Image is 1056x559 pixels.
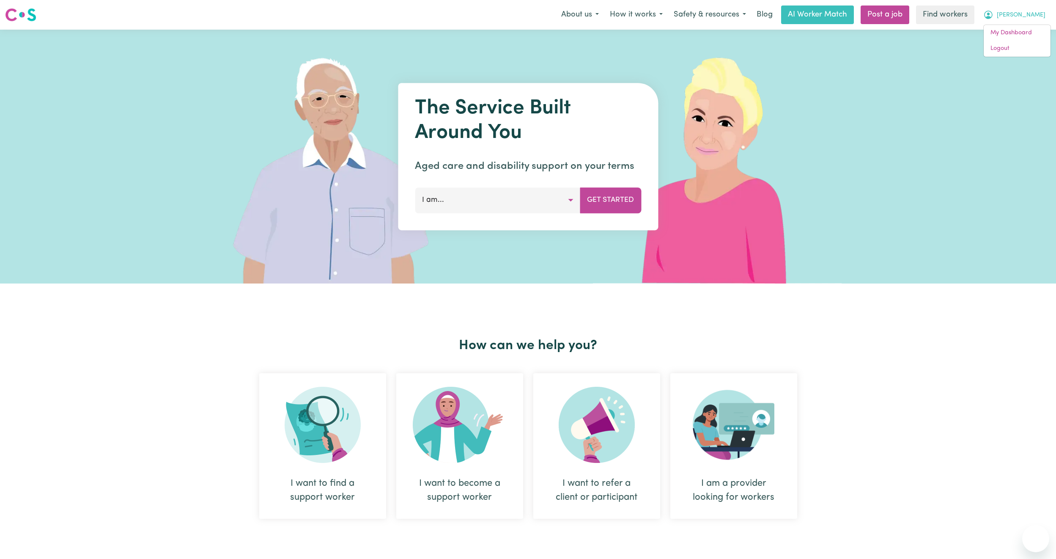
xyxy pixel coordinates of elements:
[861,6,909,24] a: Post a job
[559,387,635,463] img: Refer
[916,6,974,24] a: Find workers
[984,41,1051,57] a: Logout
[417,476,503,504] div: I want to become a support worker
[533,373,660,519] div: I want to refer a client or participant
[670,373,797,519] div: I am a provider looking for workers
[259,373,386,519] div: I want to find a support worker
[413,387,507,463] img: Become Worker
[997,11,1045,20] span: [PERSON_NAME]
[554,476,640,504] div: I want to refer a client or participant
[580,187,641,213] button: Get Started
[752,6,778,24] a: Blog
[5,7,36,22] img: Careseekers logo
[415,159,641,174] p: Aged care and disability support on your terms
[691,476,777,504] div: I am a provider looking for workers
[415,96,641,145] h1: The Service Built Around You
[280,476,366,504] div: I want to find a support worker
[604,6,668,24] button: How it works
[415,187,580,213] button: I am...
[781,6,854,24] a: AI Worker Match
[1022,525,1049,552] iframe: Button to launch messaging window, conversation in progress
[668,6,752,24] button: Safety & resources
[983,25,1051,57] div: My Account
[285,387,361,463] img: Search
[693,387,775,463] img: Provider
[254,338,802,354] h2: How can we help you?
[556,6,604,24] button: About us
[5,5,36,25] a: Careseekers logo
[978,6,1051,24] button: My Account
[396,373,523,519] div: I want to become a support worker
[984,25,1051,41] a: My Dashboard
